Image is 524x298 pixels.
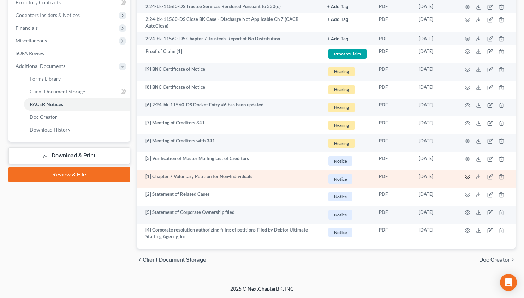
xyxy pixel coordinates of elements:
button: + Add Tag [327,17,349,22]
a: + Add Tag [327,3,368,10]
td: PDF [373,170,413,188]
span: Miscellaneous [16,37,47,43]
a: Hearing [327,66,368,77]
span: Hearing [328,139,355,148]
td: PDF [373,224,413,243]
td: PDF [373,81,413,99]
a: Notice [327,227,368,238]
td: [1] Chapter 7 Voluntary Petition for Non-Individuals [137,170,322,188]
td: PDF [373,206,413,224]
span: Doc Creator [30,114,57,120]
td: [3] Verification of Master Mailing List of Creditors [137,152,322,170]
td: [DATE] [413,45,456,63]
button: + Add Tag [327,37,349,41]
a: Notice [327,155,368,167]
a: Proof of Claim [327,48,368,60]
td: [DATE] [413,170,456,188]
td: [DATE] [413,134,456,152]
button: chevron_left Client Document Storage [137,257,206,263]
td: PDF [373,32,413,45]
span: Notice [328,156,352,166]
a: Forms Library [24,72,130,85]
td: [6] Meeting of Creditors with 341 [137,134,322,152]
td: [DATE] [413,224,456,243]
td: [DATE] [413,188,456,206]
a: + Add Tag [327,35,368,42]
td: [9] BNC Certificate of Notice [137,63,322,81]
td: [DATE] [413,32,456,45]
td: PDF [373,134,413,152]
a: Download History [24,123,130,136]
td: [2] Statement of Related Cases [137,188,322,206]
span: Download History [30,127,70,133]
td: PDF [373,152,413,170]
span: SOFA Review [16,50,45,56]
td: 2:24-bk-11560-DS Chapter 7 Trustee's Report of No Distribution [137,32,322,45]
i: chevron_left [137,257,143,263]
td: [8] BNC Certificate of Notice [137,81,322,99]
td: PDF [373,13,413,32]
span: Hearing [328,121,355,130]
a: Download & Print [8,147,130,164]
span: Notice [328,192,352,201]
a: Hearing [327,119,368,131]
a: Client Document Storage [24,85,130,98]
span: Additional Documents [16,63,65,69]
span: Proof of Claim [328,49,367,59]
a: Hearing [327,138,368,149]
span: Hearing [328,67,355,76]
div: 2025 © NextChapterBK, INC [61,285,463,298]
td: [DATE] [413,63,456,81]
span: Client Document Storage [143,257,206,263]
button: + Add Tag [327,5,349,9]
td: PDF [373,188,413,206]
a: + Add Tag [327,16,368,23]
a: Notice [327,173,368,185]
a: PACER Notices [24,98,130,111]
td: [7] Meeting of Creditors 341 [137,116,322,134]
td: [DATE] [413,116,456,134]
span: Codebtors Insiders & Notices [16,12,80,18]
td: [DATE] [413,152,456,170]
td: PDF [373,63,413,81]
div: Open Intercom Messenger [500,274,517,291]
td: PDF [373,116,413,134]
td: [DATE] [413,99,456,117]
span: Hearing [328,103,355,112]
td: 2:24-bk-11560-DS Close BK Case - Discharge Not Applicable Ch 7 (CACB AutoClose) [137,13,322,32]
td: [DATE] [413,81,456,99]
td: [6] 2:24-bk-11560-DS Docket Entry #6 has been updated [137,99,322,117]
a: Hearing [327,84,368,95]
span: Client Document Storage [30,88,85,94]
a: Doc Creator [24,111,130,123]
td: [4] Corporate resolution authorizing filing of petitions Filed by Debtor Ultimate Staffing Agency... [137,224,322,243]
td: PDF [373,45,413,63]
a: Review & File [8,167,130,182]
i: chevron_right [510,257,516,263]
span: Notice [328,210,352,220]
a: Notice [327,209,368,221]
span: PACER Notices [30,101,63,107]
td: [DATE] [413,13,456,32]
span: Hearing [328,85,355,94]
a: Hearing [327,101,368,113]
span: Doc Creator [479,257,510,263]
span: Forms Library [30,76,61,82]
a: Notice [327,191,368,203]
a: SOFA Review [10,47,130,60]
button: Doc Creator chevron_right [479,257,516,263]
span: Financials [16,25,38,31]
span: Notice [328,228,352,237]
td: Proof of Claim [1] [137,45,322,63]
span: Notice [328,174,352,184]
td: PDF [373,99,413,117]
td: [5] Statement of Corporate Ownership filed [137,206,322,224]
td: [DATE] [413,206,456,224]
